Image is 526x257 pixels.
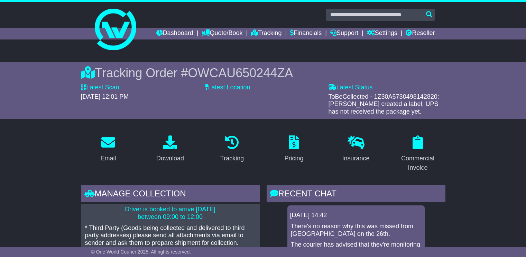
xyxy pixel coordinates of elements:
a: Tracking [216,133,248,166]
p: Driver is booked to arrive [DATE] between 09:00 to 12:00 [85,206,256,221]
a: Pricing [280,133,308,166]
div: Manage collection [81,185,260,204]
a: Commercial Invoice [390,133,445,175]
label: Latest Scan [81,84,119,91]
p: There's no reason why this was missed from [GEOGRAPHIC_DATA] on the 26th. [291,223,421,238]
a: Email [96,133,120,166]
label: Latest Status [329,84,373,91]
a: Reseller [406,28,435,39]
a: Insurance [338,133,374,166]
div: Insurance [342,154,369,163]
div: RECENT CHAT [267,185,445,204]
a: Tracking [251,28,282,39]
label: Latest Location [205,84,250,91]
a: Support [330,28,358,39]
div: [DATE] 14:42 [290,212,422,219]
span: © One World Courier 2025. All rights reserved. [91,249,191,255]
div: Tracking Order # [81,65,445,80]
div: Commercial Invoice [395,154,441,172]
div: Tracking [220,154,244,163]
a: Dashboard [156,28,193,39]
p: The courier has advised that they're monitoring the pickup [291,241,421,256]
div: Pricing [284,154,303,163]
span: [DATE] 12:01 PM [81,93,129,100]
div: Download [156,154,184,163]
a: Financials [290,28,322,39]
a: Download [152,133,188,166]
a: Settings [367,28,397,39]
a: Quote/Book [202,28,242,39]
div: Email [100,154,116,163]
span: OWCAU650244ZA [188,66,293,80]
p: * Third Party (Goods being collected and delivered to third party addresses) please send all atta... [85,224,256,247]
span: ToBeCollected - 1Z30A5730498142820: [PERSON_NAME] created a label, UPS has not received the packa... [329,93,439,115]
